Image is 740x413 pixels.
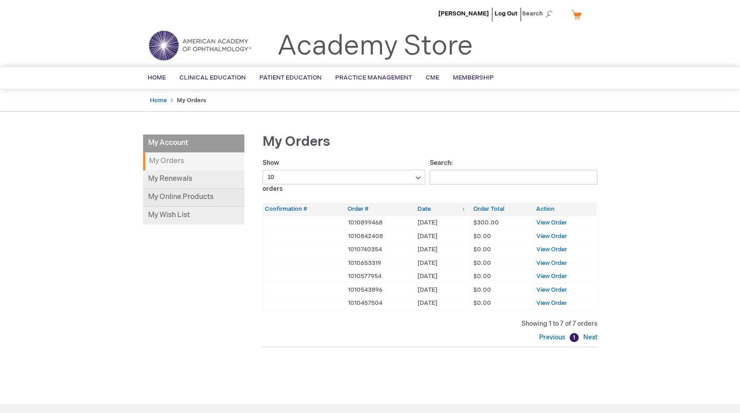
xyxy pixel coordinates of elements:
a: My Wish List [143,207,244,224]
a: View Order [536,219,567,226]
td: [DATE] [415,243,471,257]
th: Action: activate to sort column ascending [534,203,597,216]
a: Previous [539,333,567,341]
span: $0.00 [473,286,491,294]
a: Log Out [495,10,517,17]
td: 1010577954 [345,270,415,284]
span: My Orders [263,134,330,150]
input: Search: [430,170,597,184]
th: Order Total: activate to sort column ascending [471,203,534,216]
td: 1010740354 [345,243,415,257]
th: Confirmation #: activate to sort column ascending [263,203,345,216]
span: Practice Management [335,74,412,81]
a: View Order [536,273,567,280]
label: Show orders [263,159,426,193]
div: Showing 1 to 7 of 7 orders [263,319,597,328]
span: Membership [453,74,494,81]
span: $0.00 [473,259,491,267]
td: [DATE] [415,256,471,270]
td: 1010457504 [345,297,415,310]
a: My Online Products [143,189,244,207]
span: Search [522,5,556,23]
span: $0.00 [473,273,491,280]
td: 1010899468 [345,216,415,229]
a: View Order [536,299,567,307]
td: [DATE] [415,270,471,284]
td: [DATE] [415,229,471,243]
a: 1 [570,333,579,342]
span: $0.00 [473,246,491,253]
th: Order #: activate to sort column ascending [345,203,415,216]
span: Patient Education [259,74,322,81]
select: Showorders [263,170,426,184]
span: CME [426,74,439,81]
span: Home [148,74,166,81]
span: $0.00 [473,233,491,240]
a: Academy Store [277,30,473,63]
span: $300.00 [473,219,499,226]
a: View Order [536,286,567,294]
strong: My Orders [143,153,244,170]
td: 1010653319 [345,256,415,270]
a: Next [581,333,597,341]
a: View Order [536,259,567,267]
a: Home [150,97,167,104]
strong: My Orders [177,97,206,104]
td: [DATE] [415,283,471,297]
a: View Order [536,246,567,253]
span: $0.00 [473,299,491,307]
a: View Order [536,233,567,240]
td: 1010842408 [345,229,415,243]
td: 1010543896 [345,283,415,297]
a: My Renewals [143,170,244,189]
td: [DATE] [415,297,471,310]
label: Search: [430,159,597,181]
span: Clinical Education [179,74,246,81]
a: [PERSON_NAME] [438,10,489,17]
th: Date: activate to sort column ascending [415,203,471,216]
td: [DATE] [415,216,471,229]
